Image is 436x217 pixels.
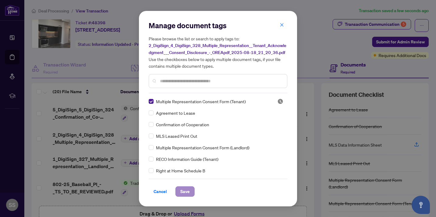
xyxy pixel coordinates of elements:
[156,167,205,174] span: Right at Home Schedule B
[156,98,246,105] span: Multiple Representation Consent Form (Tenant)
[156,121,209,128] span: Confirmation of Cooperation
[154,187,167,196] span: Cancel
[277,98,283,104] span: Pending Review
[149,35,287,69] h5: Please browse the list or search to apply tags to: Use the checkboxes below to apply multiple doc...
[156,144,249,151] span: Multiple Representation Consent Form (Landlord)
[156,156,218,162] span: RECO Information Guide (Tenant)
[180,187,190,196] span: Save
[156,133,197,139] span: MLS Leased Print Out
[175,186,195,197] button: Save
[149,21,287,30] h2: Manage document tags
[149,186,172,197] button: Cancel
[280,23,284,27] span: close
[277,98,283,104] img: status
[156,110,195,116] span: Agreement to Lease
[412,196,430,214] button: Open asap
[149,43,286,55] span: 2_DigiSign_4_DigiSign_328_Multiple_Representation__Tenant_Acknowledgment___Consent_Disclosure_-_O...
